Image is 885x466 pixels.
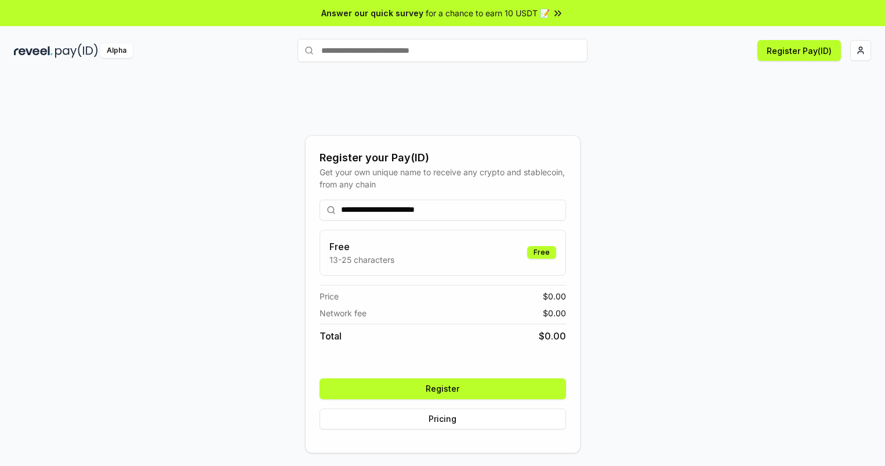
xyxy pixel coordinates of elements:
[320,150,566,166] div: Register your Pay(ID)
[320,378,566,399] button: Register
[757,40,841,61] button: Register Pay(ID)
[543,307,566,319] span: $ 0.00
[321,7,423,19] span: Answer our quick survey
[100,44,133,58] div: Alpha
[543,290,566,302] span: $ 0.00
[320,307,367,319] span: Network fee
[320,290,339,302] span: Price
[329,254,394,266] p: 13-25 characters
[320,329,342,343] span: Total
[320,409,566,429] button: Pricing
[320,166,566,190] div: Get your own unique name to receive any crypto and stablecoin, from any chain
[14,44,53,58] img: reveel_dark
[426,7,550,19] span: for a chance to earn 10 USDT 📝
[55,44,98,58] img: pay_id
[527,246,556,259] div: Free
[539,329,566,343] span: $ 0.00
[329,240,394,254] h3: Free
